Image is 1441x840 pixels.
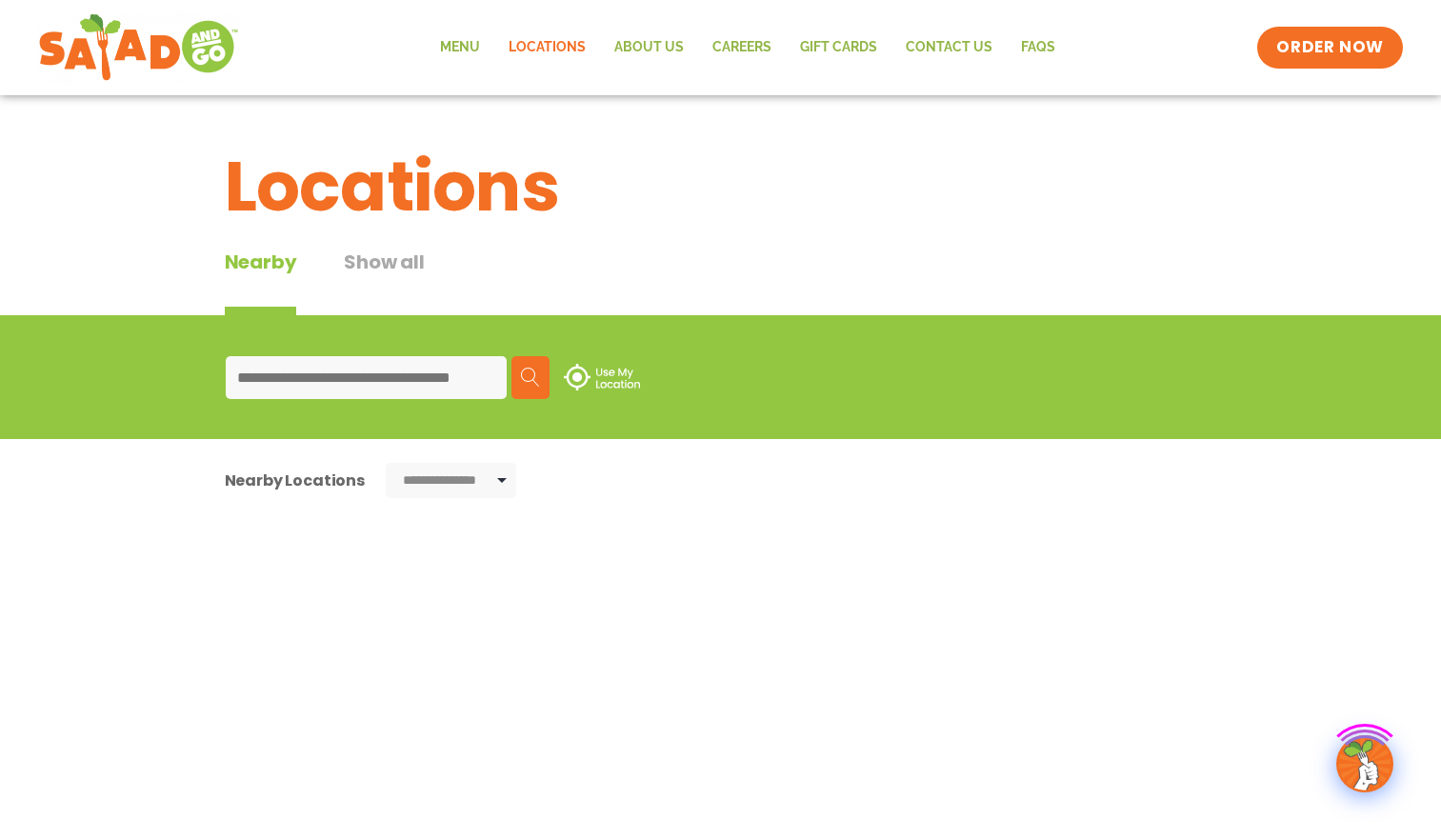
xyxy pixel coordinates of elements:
a: About Us [600,26,698,70]
a: Contact Us [891,26,1007,70]
nav: Menu [426,26,1070,70]
img: use-location.svg [564,364,640,390]
a: GIFT CARDS [786,26,891,70]
a: Menu [426,26,494,70]
a: Careers [698,26,786,70]
a: Locations [494,26,600,70]
h1: Locations [225,135,1217,238]
img: new-SAG-logo-768×292 [38,10,239,86]
div: Nearby [225,248,297,315]
div: Nearby Locations [225,469,365,492]
img: search.svg [521,368,540,387]
a: ORDER NOW [1257,27,1402,69]
a: FAQs [1007,26,1070,70]
button: Show all [344,248,424,315]
div: Tabbed content [225,248,472,315]
span: ORDER NOW [1276,36,1383,59]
